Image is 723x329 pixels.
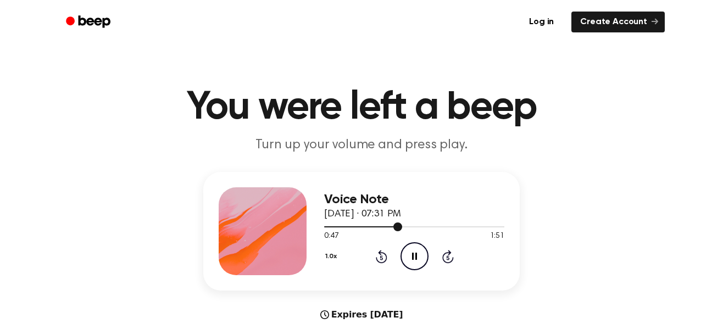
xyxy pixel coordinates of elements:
[324,209,401,219] span: [DATE] · 07:31 PM
[58,12,120,33] a: Beep
[490,231,504,242] span: 1:51
[324,231,338,242] span: 0:47
[324,247,341,266] button: 1.0x
[518,9,565,35] a: Log in
[80,88,643,127] h1: You were left a beep
[320,308,403,321] div: Expires [DATE]
[324,192,504,207] h3: Voice Note
[151,136,572,154] p: Turn up your volume and press play.
[571,12,665,32] a: Create Account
